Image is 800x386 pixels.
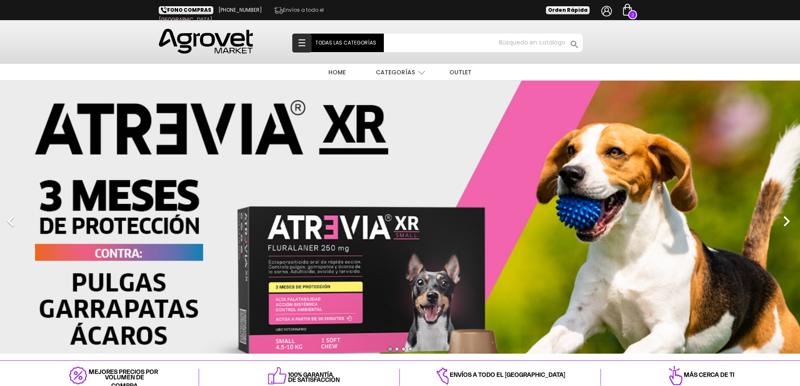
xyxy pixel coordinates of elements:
[569,39,580,50] i: 
[328,68,346,76] span: HOME
[316,64,358,81] a: HOME
[159,6,213,14] a: FONO COMPRAS
[274,6,283,15] img: delivery-truck.svg
[668,365,683,386] img: MÁS CERCA DE TI
[776,211,797,232] i: 
[629,4,637,12] a: 2
[292,34,312,53] span: ☰
[308,34,384,52] button: ☰TODAS LAS CATEGORÍAS
[567,39,582,50] button: 
[629,11,637,18] span: 2
[376,68,415,76] span: CATEGORÍAS
[288,373,333,378] span: 100% GARANTÍA
[546,6,590,14] a: Orden Rápida
[601,5,615,14] a: Acceda a su cuenta de cliente
[161,7,167,13] img: phone.svg
[406,365,594,386] p: ENVÍOS A TODO EL [GEOGRAPHIC_DATA]
[601,6,612,16] img: user.svg
[0,211,21,232] i: 
[607,365,795,386] p: MÁS CERCA DE TI
[318,34,583,52] input: Buscar
[265,365,288,386] img: 100% GARANTÍA
[159,29,253,54] img: Agrovet Market
[288,376,340,384] span: DE SATISFACCIÓN
[89,369,158,375] span: MEJORES PRECIOS POR
[449,68,472,76] span: OUTLET
[363,64,428,81] a: CATEGORÍAS
[68,365,89,386] img: MEJORES PRECIOS POR VOLUMEN DE COMPRA
[218,6,262,13] a: [PHONE_NUMBER]
[435,365,449,386] img: ENVÍOS A TODO EL PERÚ
[622,4,633,16] img: shopping-bag.svg
[437,64,484,81] a: OUTLET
